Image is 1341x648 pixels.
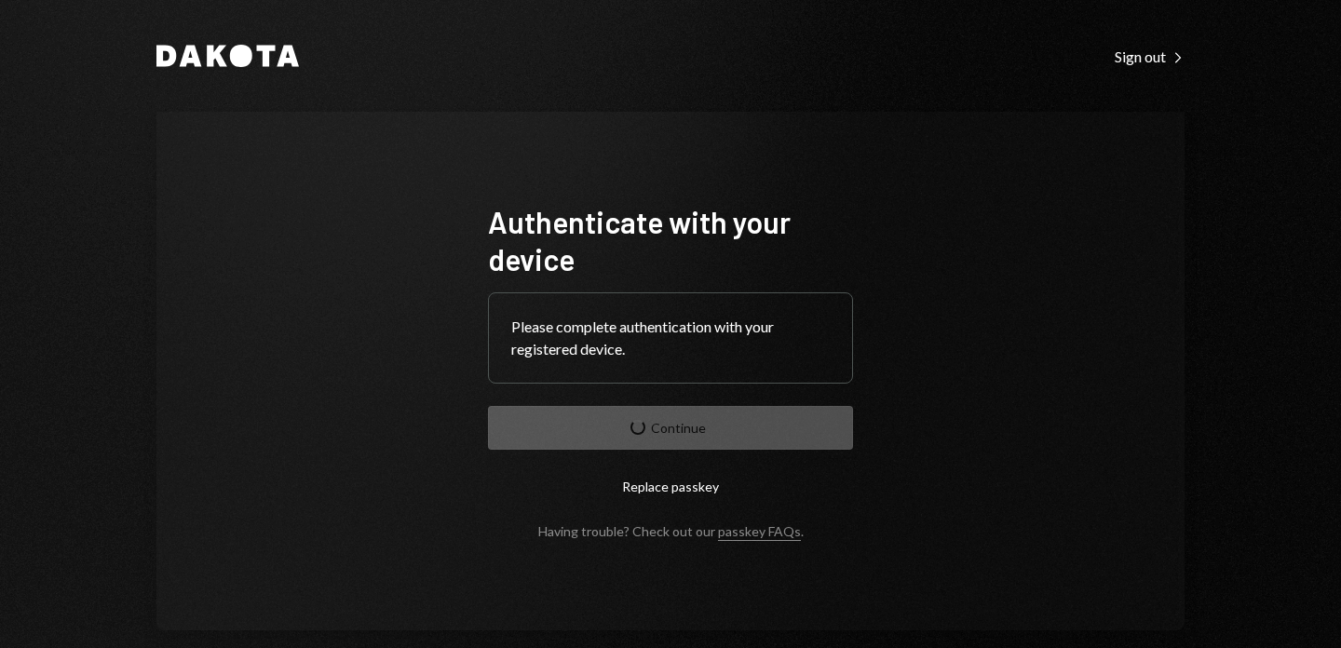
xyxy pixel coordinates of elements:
[488,203,853,277] h1: Authenticate with your device
[1115,46,1185,66] a: Sign out
[1115,47,1185,66] div: Sign out
[511,316,830,360] div: Please complete authentication with your registered device.
[488,465,853,508] button: Replace passkey
[538,523,804,539] div: Having trouble? Check out our .
[718,523,801,541] a: passkey FAQs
